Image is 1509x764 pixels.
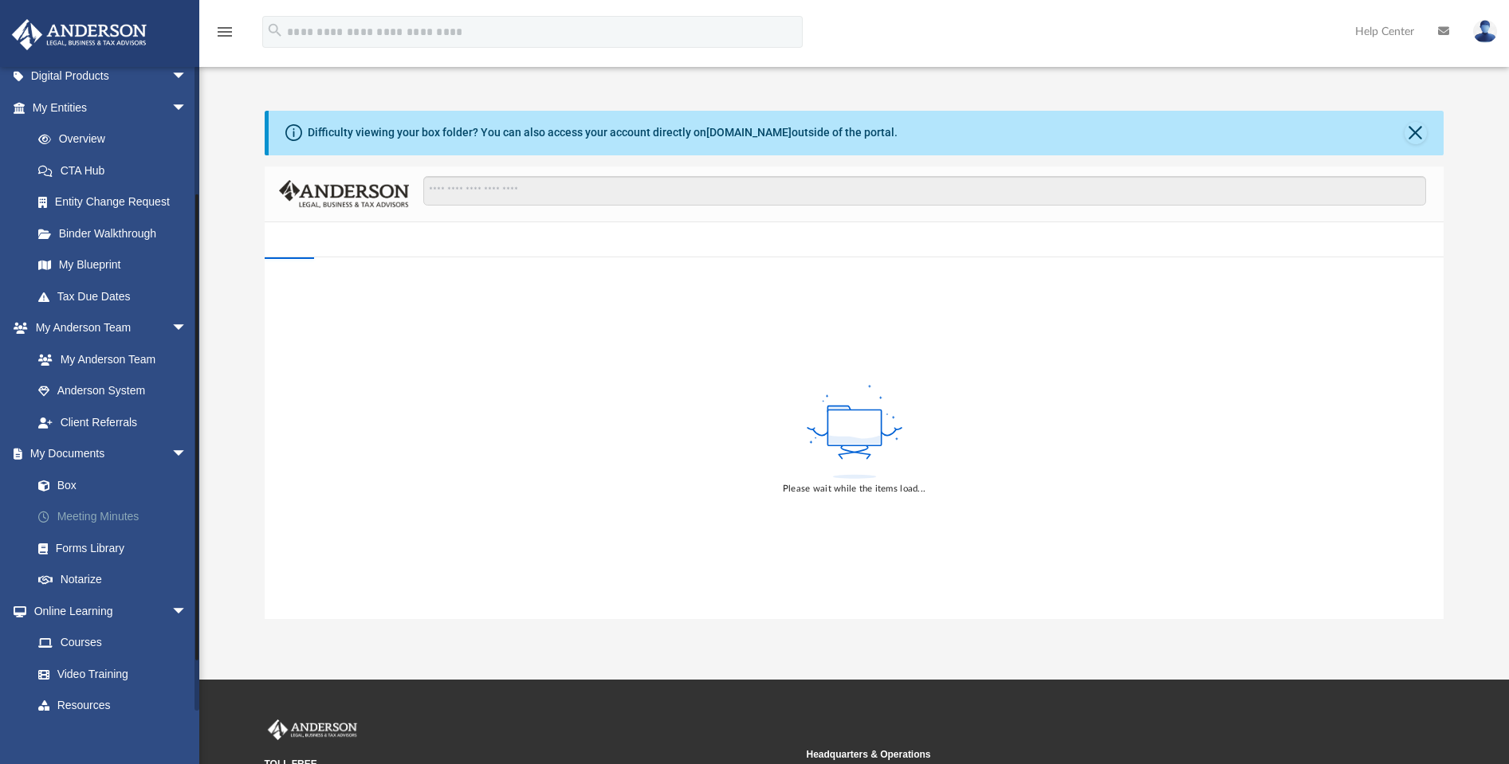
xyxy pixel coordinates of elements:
i: menu [215,22,234,41]
a: My Documentsarrow_drop_down [11,438,211,470]
a: My Anderson Team [22,343,195,375]
a: Meeting Minutes [22,501,211,533]
a: My Entitiesarrow_drop_down [11,92,211,123]
a: Client Referrals [22,406,203,438]
a: Courses [22,627,203,659]
a: Online Learningarrow_drop_down [11,595,203,627]
input: Search files and folders [423,176,1426,206]
a: Forms Library [22,532,203,564]
div: Please wait while the items load... [783,482,925,496]
a: Notarize [22,564,211,596]
a: Entity Change Request [22,186,211,218]
span: arrow_drop_down [171,438,203,471]
span: arrow_drop_down [171,61,203,93]
a: CTA Hub [22,155,211,186]
a: My Blueprint [22,249,203,281]
a: [DOMAIN_NAME] [706,126,792,139]
span: arrow_drop_down [171,595,203,628]
a: Binder Walkthrough [22,217,211,249]
span: arrow_drop_down [171,312,203,345]
div: Difficulty viewing your box folder? You can also access your account directly on outside of the p... [308,124,898,141]
a: Overview [22,123,211,155]
img: User Pic [1473,20,1497,43]
a: My Anderson Teamarrow_drop_down [11,312,203,344]
a: Anderson System [22,375,203,407]
small: Headquarters & Operations [807,747,1338,762]
a: Tax Due Dates [22,280,211,312]
a: Video Training [22,658,195,690]
a: menu [215,30,234,41]
img: Anderson Advisors Platinum Portal [265,719,360,740]
i: search [266,22,284,39]
button: Close [1405,122,1427,144]
a: Box [22,469,203,501]
a: Resources [22,690,203,722]
a: Digital Productsarrow_drop_down [11,61,211,92]
span: arrow_drop_down [171,92,203,124]
img: Anderson Advisors Platinum Portal [7,19,151,50]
